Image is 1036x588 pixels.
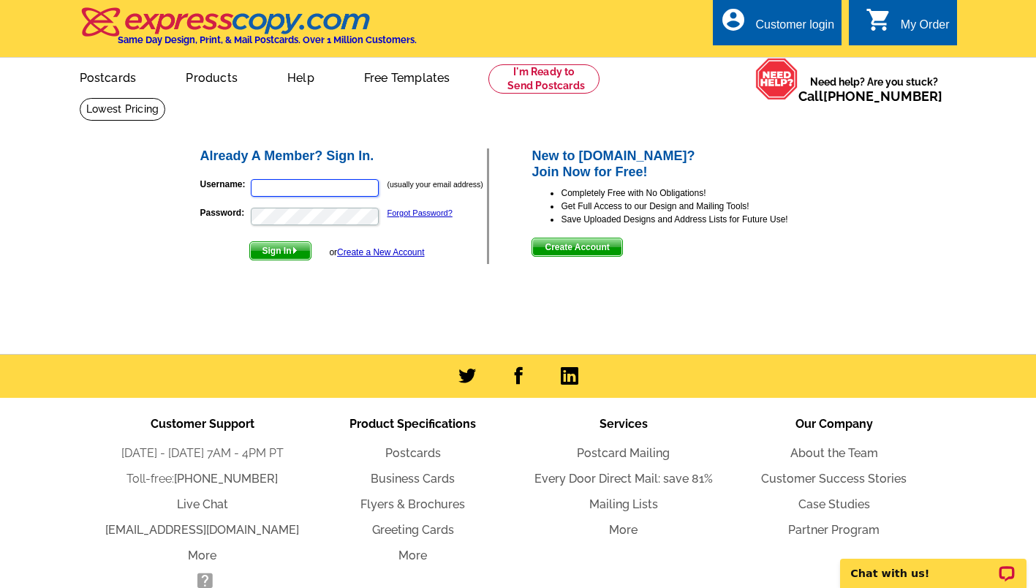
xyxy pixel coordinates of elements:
a: [EMAIL_ADDRESS][DOMAIN_NAME] [105,523,299,537]
img: button-next-arrow-white.png [292,247,298,254]
div: My Order [901,18,950,39]
a: Case Studies [798,497,870,511]
label: Password: [200,206,249,219]
span: Call [798,88,942,104]
h2: New to [DOMAIN_NAME]? Join Now for Free! [532,148,838,180]
a: shopping_cart My Order [866,16,950,34]
a: Partner Program [788,523,880,537]
a: More [398,549,427,562]
a: Products [162,59,261,94]
a: Flyers & Brochures [360,497,465,511]
a: [PHONE_NUMBER] [174,472,278,486]
a: Postcard Mailing [577,446,670,460]
a: Every Door Direct Mail: save 81% [534,472,713,486]
div: Customer login [755,18,834,39]
button: Create Account [532,238,622,257]
span: Customer Support [151,417,254,431]
a: Live Chat [177,497,228,511]
span: Need help? Are you stuck? [798,75,950,104]
a: Same Day Design, Print, & Mail Postcards. Over 1 Million Customers. [80,18,417,45]
a: Free Templates [341,59,474,94]
label: Username: [200,178,249,191]
li: Get Full Access to our Design and Mailing Tools! [561,200,838,213]
iframe: LiveChat chat widget [831,542,1036,588]
a: More [188,549,216,562]
li: Completely Free with No Obligations! [561,186,838,200]
li: [DATE] - [DATE] 7AM - 4PM PT [97,445,308,462]
span: Our Company [795,417,873,431]
div: or [329,246,424,259]
a: Help [264,59,338,94]
h2: Already A Member? Sign In. [200,148,488,165]
h4: Same Day Design, Print, & Mail Postcards. Over 1 Million Customers. [118,34,417,45]
span: Sign In [250,242,311,260]
a: Create a New Account [337,247,424,257]
small: (usually your email address) [387,180,483,189]
li: Save Uploaded Designs and Address Lists for Future Use! [561,213,838,226]
a: Forgot Password? [387,208,453,217]
a: Postcards [56,59,160,94]
a: Mailing Lists [589,497,658,511]
a: account_circle Customer login [720,16,834,34]
img: help [755,58,798,100]
span: Product Specifications [349,417,476,431]
span: Services [600,417,648,431]
a: Postcards [385,446,441,460]
a: About the Team [790,446,878,460]
i: shopping_cart [866,7,892,33]
button: Sign In [249,241,311,260]
a: Greeting Cards [372,523,454,537]
a: More [609,523,638,537]
a: Customer Success Stories [761,472,907,486]
i: account_circle [720,7,746,33]
li: Toll-free: [97,470,308,488]
a: Business Cards [371,472,455,486]
a: [PHONE_NUMBER] [823,88,942,104]
span: Create Account [532,238,621,256]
